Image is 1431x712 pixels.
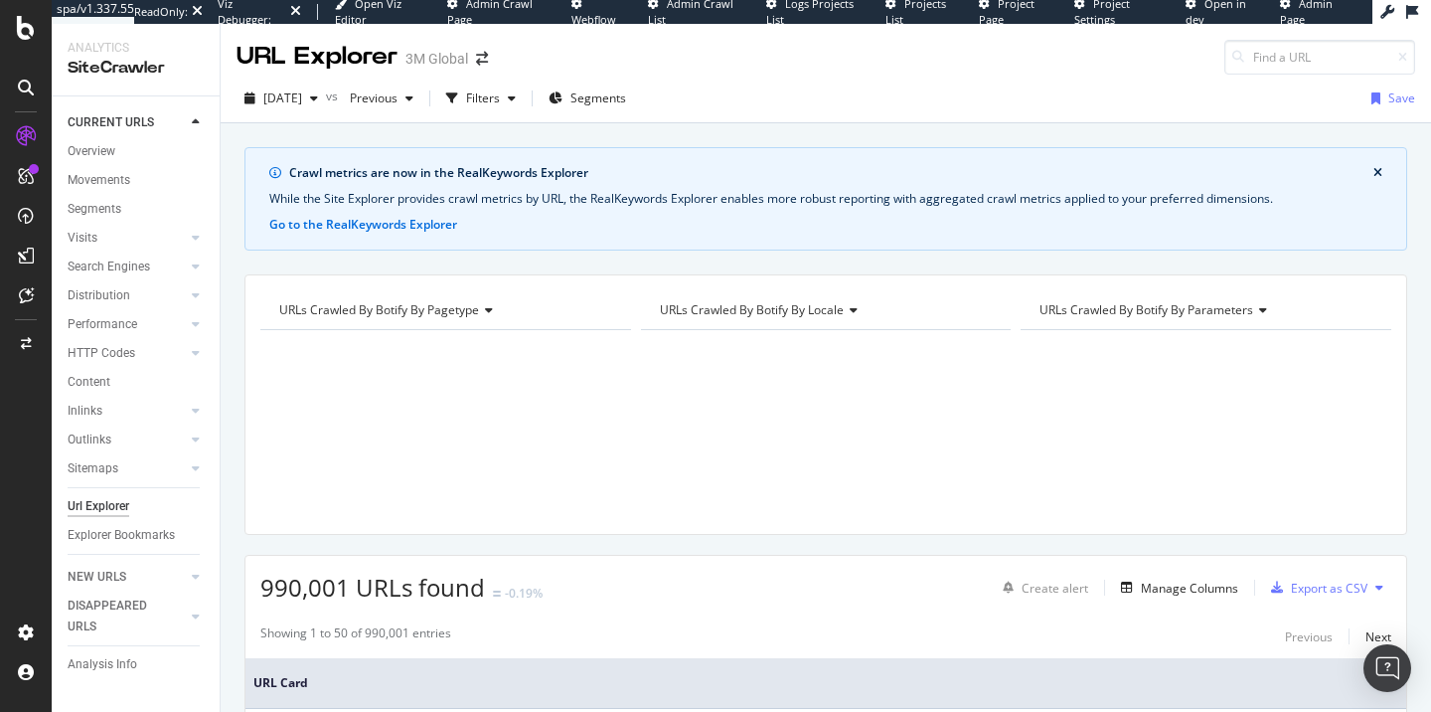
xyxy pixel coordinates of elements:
[279,301,479,318] span: URLs Crawled By Botify By pagetype
[68,458,186,479] a: Sitemaps
[660,301,844,318] span: URLs Crawled By Botify By locale
[505,585,543,602] div: -0.19%
[1113,576,1238,600] button: Manage Columns
[68,654,206,675] a: Analysis Info
[1365,628,1391,645] div: Next
[571,12,616,27] span: Webflow
[342,83,421,114] button: Previous
[1291,580,1367,597] div: Export as CSV
[1363,644,1411,692] div: Open Intercom Messenger
[466,89,500,106] div: Filters
[68,199,121,220] div: Segments
[68,372,110,393] div: Content
[1039,301,1253,318] span: URLs Crawled By Botify By parameters
[68,596,168,637] div: DISAPPEARED URLS
[1285,628,1333,645] div: Previous
[493,591,501,597] img: Equal
[253,674,1383,692] span: URL Card
[1141,580,1238,597] div: Manage Columns
[68,141,115,162] div: Overview
[68,257,186,277] a: Search Engines
[68,40,204,57] div: Analytics
[68,228,97,249] div: Visits
[68,112,186,133] a: CURRENT URLS
[269,216,457,234] button: Go to the RealKeywords Explorer
[68,654,137,675] div: Analysis Info
[68,141,206,162] a: Overview
[1022,580,1088,597] div: Create alert
[68,343,135,364] div: HTTP Codes
[1035,294,1373,326] h4: URLs Crawled By Botify By parameters
[68,285,130,306] div: Distribution
[68,596,186,637] a: DISAPPEARED URLS
[68,343,186,364] a: HTTP Codes
[260,571,485,604] span: 990,001 URLs found
[476,52,488,66] div: arrow-right-arrow-left
[68,567,186,588] a: NEW URLS
[1388,89,1415,106] div: Save
[68,57,204,80] div: SiteCrawler
[68,112,154,133] div: CURRENT URLS
[237,83,326,114] button: [DATE]
[68,257,150,277] div: Search Engines
[68,430,111,450] div: Outlinks
[68,228,186,249] a: Visits
[68,496,206,517] a: Url Explorer
[570,89,626,106] span: Segments
[269,190,1382,208] div: While the Site Explorer provides crawl metrics by URL, the RealKeywords Explorer enables more rob...
[263,89,302,106] span: 2025 Sep. 14th
[68,567,126,588] div: NEW URLS
[68,401,186,422] a: Inlinks
[68,170,130,191] div: Movements
[68,458,118,479] div: Sitemaps
[1263,572,1367,604] button: Export as CSV
[68,199,206,220] a: Segments
[405,49,468,69] div: 3M Global
[326,88,342,104] span: vs
[260,624,451,648] div: Showing 1 to 50 of 990,001 entries
[68,314,186,335] a: Performance
[1363,83,1415,114] button: Save
[1365,624,1391,648] button: Next
[342,89,397,106] span: Previous
[68,285,186,306] a: Distribution
[68,430,186,450] a: Outlinks
[1285,624,1333,648] button: Previous
[289,164,1373,182] div: Crawl metrics are now in the RealKeywords Explorer
[134,4,188,20] div: ReadOnly:
[68,525,206,546] a: Explorer Bookmarks
[1224,40,1415,75] input: Find a URL
[656,294,994,326] h4: URLs Crawled By Botify By locale
[68,314,137,335] div: Performance
[244,147,1407,251] div: info banner
[237,40,397,74] div: URL Explorer
[541,83,634,114] button: Segments
[995,572,1088,604] button: Create alert
[1368,160,1387,186] button: close banner
[68,496,129,517] div: Url Explorer
[438,83,524,114] button: Filters
[68,401,102,422] div: Inlinks
[68,372,206,393] a: Content
[68,170,206,191] a: Movements
[275,294,613,326] h4: URLs Crawled By Botify By pagetype
[68,525,175,546] div: Explorer Bookmarks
